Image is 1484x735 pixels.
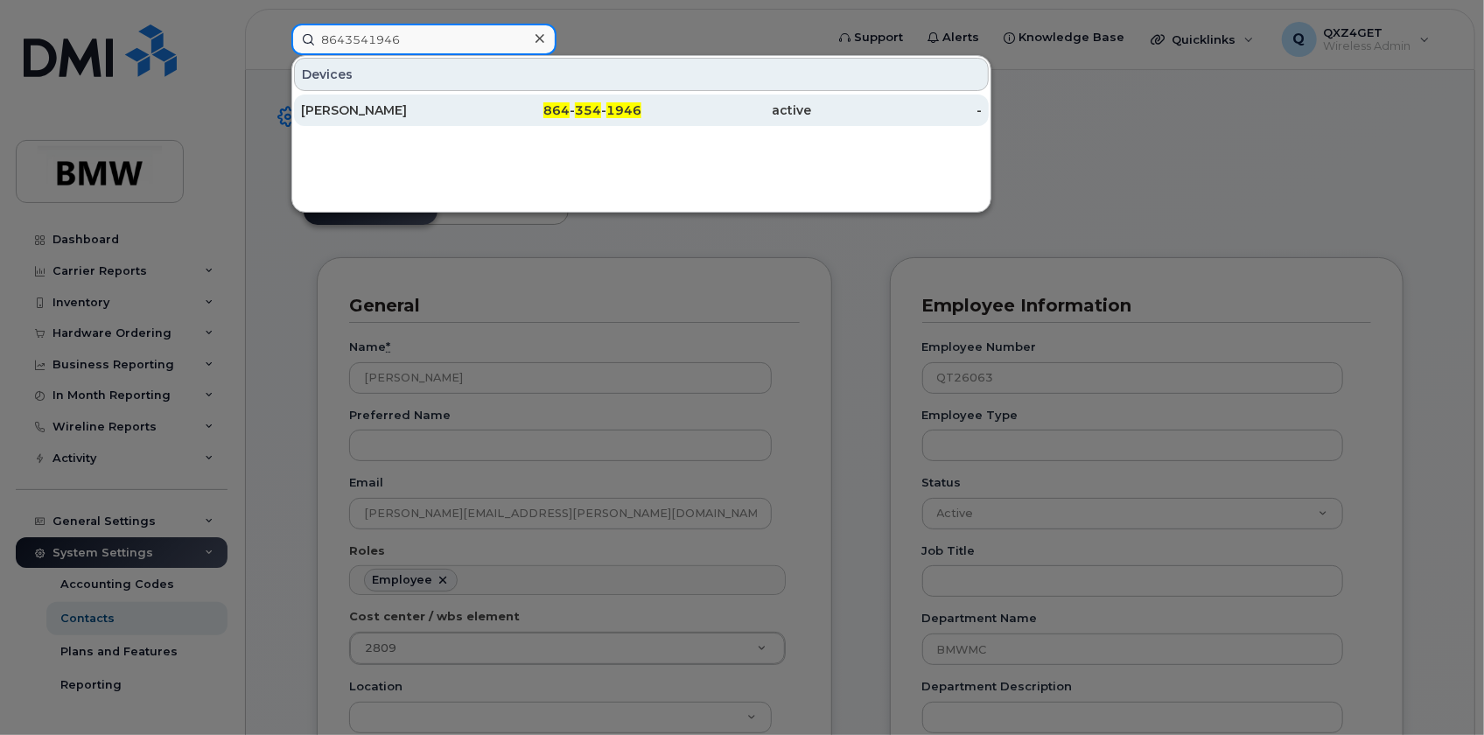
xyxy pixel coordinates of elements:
div: active [641,101,812,119]
div: - - [472,101,642,119]
div: [PERSON_NAME] [301,101,472,119]
span: 1946 [606,102,641,118]
iframe: Messenger Launcher [1408,659,1471,722]
span: 864 [543,102,570,118]
a: [PERSON_NAME]864-354-1946active- [294,94,989,126]
div: Devices [294,58,989,91]
div: - [812,101,983,119]
span: 354 [575,102,601,118]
